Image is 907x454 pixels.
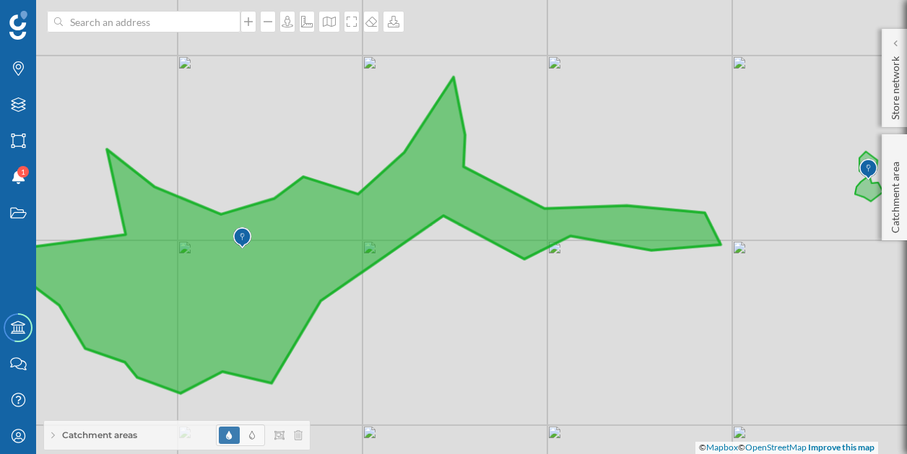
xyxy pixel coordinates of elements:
[21,165,25,179] span: 1
[745,442,807,453] a: OpenStreetMap
[808,442,875,453] a: Improve this map
[859,155,877,184] img: Marker
[9,11,27,40] img: Geoblink Logo
[233,224,251,253] img: Marker
[888,156,903,233] p: Catchment area
[706,442,738,453] a: Mapbox
[695,442,878,454] div: © ©
[888,51,903,120] p: Store network
[62,429,137,442] span: Catchment areas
